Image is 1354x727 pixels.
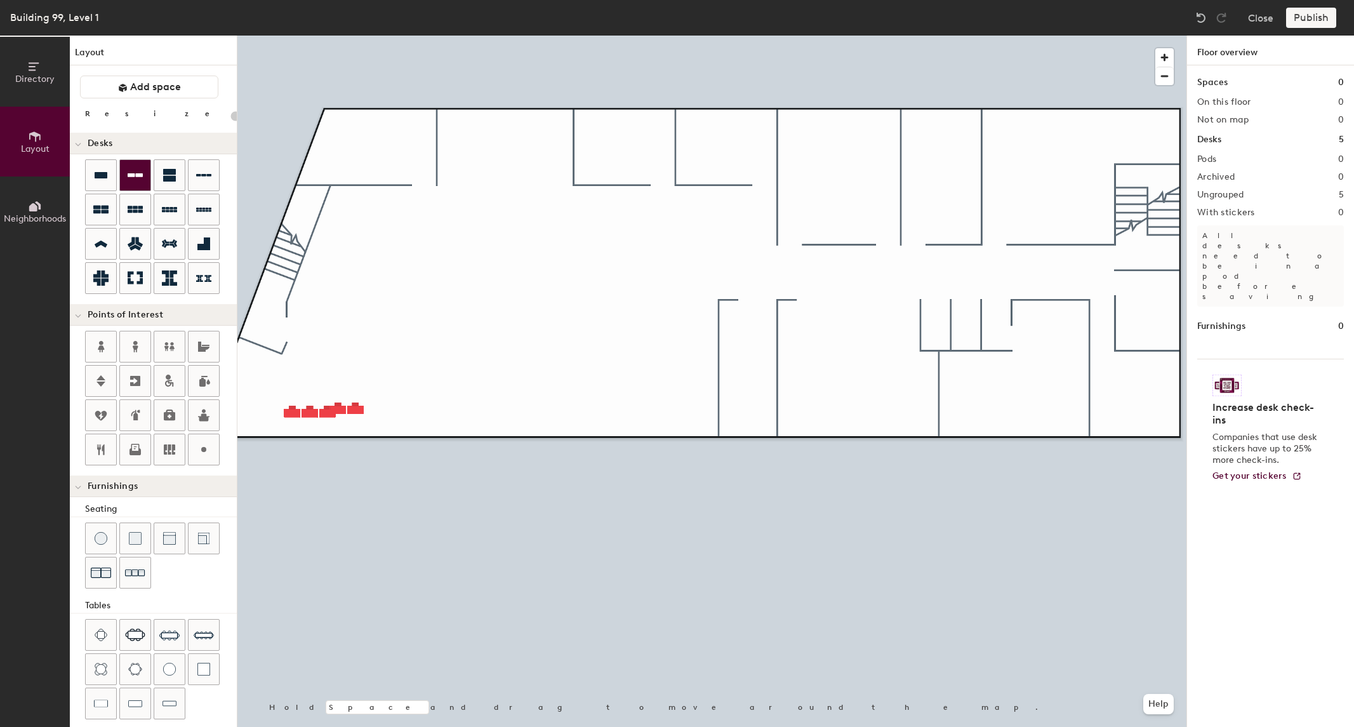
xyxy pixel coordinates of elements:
h2: On this floor [1197,97,1251,107]
img: Couch (x3) [125,563,145,583]
img: Redo [1215,11,1228,24]
img: Couch (x2) [91,563,111,583]
h2: 0 [1338,154,1344,164]
span: Directory [15,74,55,84]
p: Companies that use desk stickers have up to 25% more check-ins. [1212,432,1321,466]
button: Four seat round table [85,653,117,685]
p: All desks need to be in a pod before saving [1197,225,1344,307]
h2: 5 [1339,190,1344,200]
img: Table (round) [163,663,176,676]
h1: Furnishings [1197,319,1245,333]
button: Close [1248,8,1273,28]
div: Building 99, Level 1 [10,10,99,25]
button: Couch (middle) [154,523,185,554]
h1: 5 [1339,133,1344,147]
h2: 0 [1338,115,1344,125]
img: Couch (corner) [197,532,210,545]
span: Furnishings [88,481,138,491]
span: Get your stickers [1212,470,1287,481]
span: Points of Interest [88,310,163,320]
a: Get your stickers [1212,471,1302,482]
img: Table (1x3) [128,697,142,710]
h2: With stickers [1197,208,1255,218]
img: Ten seat table [194,625,214,645]
button: Eight seat table [154,619,185,651]
h2: 0 [1338,97,1344,107]
button: Table (1x3) [119,688,151,719]
button: Six seat round table [119,653,151,685]
img: Table (1x1) [197,663,210,676]
h2: 0 [1338,172,1344,182]
img: Table (1x2) [94,697,108,710]
button: Table (1x2) [85,688,117,719]
img: Undo [1195,11,1207,24]
button: Couch (x2) [85,557,117,589]
button: Couch (corner) [188,523,220,554]
img: Four seat table [95,629,107,641]
button: Add space [80,76,218,98]
h1: Floor overview [1187,36,1354,65]
span: Layout [21,143,50,154]
h1: 0 [1338,76,1344,90]
div: Tables [85,599,237,613]
img: Table (1x4) [163,697,176,710]
button: Six seat table [119,619,151,651]
div: Seating [85,502,237,516]
button: Table (1x4) [154,688,185,719]
img: Four seat round table [95,663,107,676]
span: Desks [88,138,112,149]
span: Neighborhoods [4,213,66,224]
button: Table (round) [154,653,185,685]
img: Cushion [129,532,142,545]
h2: Archived [1197,172,1235,182]
h1: Spaces [1197,76,1228,90]
h2: Not on map [1197,115,1249,125]
img: Couch (middle) [163,532,176,545]
h1: Desks [1197,133,1221,147]
img: Stool [95,532,107,545]
div: Resize [85,109,225,119]
h4: Increase desk check-ins [1212,401,1321,427]
img: Sticker logo [1212,375,1242,396]
button: Table (1x1) [188,653,220,685]
img: Eight seat table [159,625,180,645]
span: Add space [130,81,181,93]
button: Couch (x3) [119,557,151,589]
h1: 0 [1338,319,1344,333]
img: Six seat table [125,629,145,641]
button: Cushion [119,523,151,554]
img: Six seat round table [128,663,142,676]
h2: Pods [1197,154,1216,164]
h2: 0 [1338,208,1344,218]
button: Ten seat table [188,619,220,651]
h1: Layout [70,46,237,65]
button: Stool [85,523,117,554]
h2: Ungrouped [1197,190,1244,200]
button: Help [1143,694,1174,714]
button: Four seat table [85,619,117,651]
